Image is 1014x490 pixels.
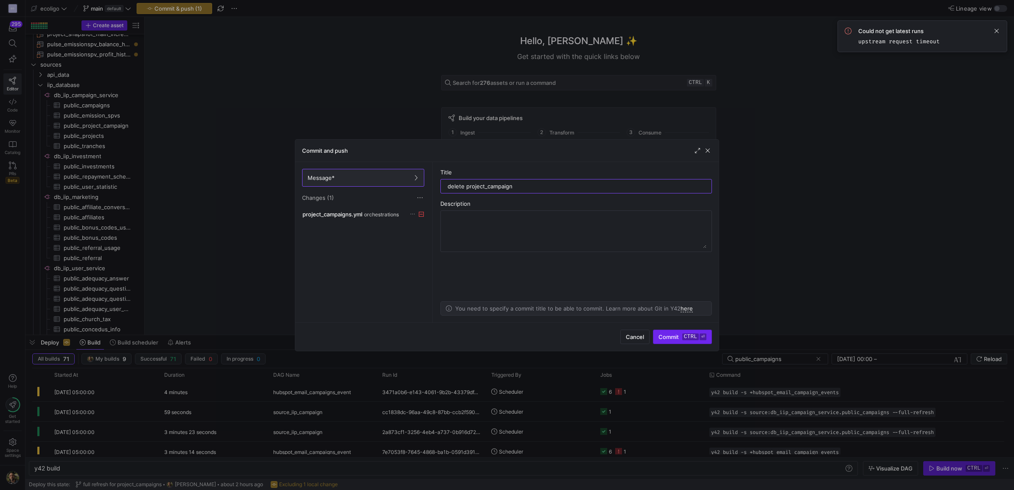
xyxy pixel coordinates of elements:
[858,28,940,34] span: Could not get latest runs
[364,212,399,218] span: orchestrations
[682,333,699,340] kbd: ctrl
[653,330,712,344] button: Commitctrl⏎
[700,333,706,340] kbd: ⏎
[308,174,335,181] span: Message*
[302,169,424,187] button: Message*
[658,333,706,340] span: Commit
[302,147,348,154] h3: Commit and push
[620,330,650,344] button: Cancel
[440,200,712,207] div: Description
[455,305,693,312] p: You need to specify a commit title to be able to commit. Learn more about Git in Y42
[302,194,334,201] span: Changes (1)
[626,333,644,340] span: Cancel
[858,38,940,45] code: upstream request timeout
[300,209,426,220] button: project_campaigns.ymlorchestrations
[440,169,452,176] span: Title
[681,305,693,312] a: here
[303,211,362,218] span: project_campaigns.yml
